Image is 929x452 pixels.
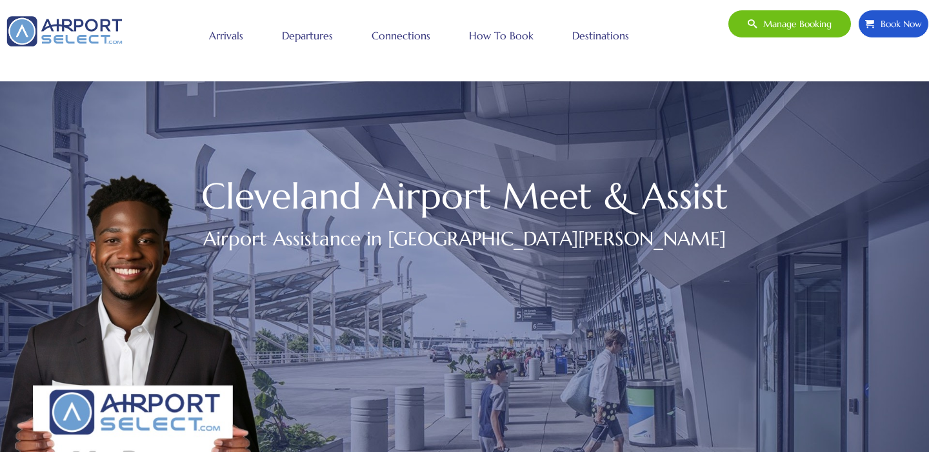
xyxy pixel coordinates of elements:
a: How to book [466,19,537,52]
a: Destinations [569,19,632,52]
a: Connections [368,19,434,52]
a: Arrivals [206,19,246,52]
h2: Airport Assistance in [GEOGRAPHIC_DATA][PERSON_NAME] [44,224,886,253]
span: Manage booking [757,10,832,37]
a: Manage booking [728,10,852,38]
a: Book Now [858,10,929,38]
span: Book Now [874,10,922,37]
a: Departures [279,19,336,52]
h1: Cleveland Airport Meet & Assist [44,181,886,211]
